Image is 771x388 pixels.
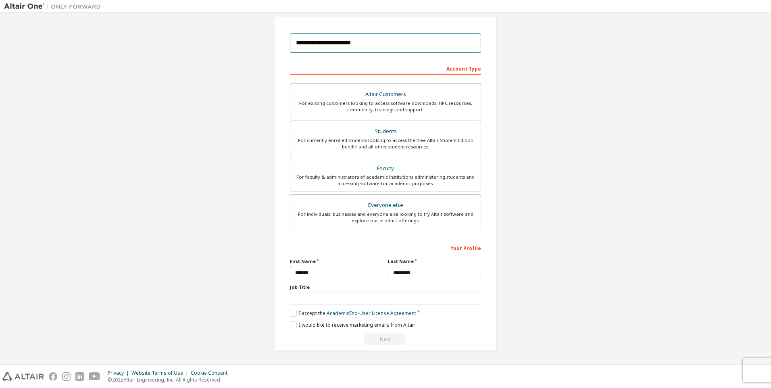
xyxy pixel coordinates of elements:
div: Cookie Consent [191,370,232,376]
div: Read and acccept EULA to continue [290,333,481,345]
a: Academic End-User License Agreement [327,310,416,317]
div: Your Profile [290,241,481,254]
label: Job Title [290,284,481,290]
label: I accept the [290,310,416,317]
img: Altair One [4,2,105,10]
div: Everyone else [295,200,476,211]
div: For faculty & administrators of academic institutions administering students and accessing softwa... [295,174,476,187]
label: First Name [290,258,383,265]
div: Students [295,126,476,137]
img: youtube.svg [89,372,100,381]
img: facebook.svg [49,372,57,381]
label: I would like to receive marketing emails from Altair [290,321,415,328]
img: altair_logo.svg [2,372,44,381]
div: Privacy [108,370,131,376]
div: Website Terms of Use [131,370,191,376]
div: For individuals, businesses and everyone else looking to try Altair software and explore our prod... [295,211,476,224]
p: © 2025 Altair Engineering, Inc. All Rights Reserved. [108,376,232,383]
img: linkedin.svg [75,372,84,381]
label: Last Name [388,258,481,265]
div: Altair Customers [295,89,476,100]
div: Account Type [290,62,481,75]
img: instagram.svg [62,372,71,381]
div: For currently enrolled students looking to access the free Altair Student Edition bundle and all ... [295,137,476,150]
div: Faculty [295,163,476,174]
div: For existing customers looking to access software downloads, HPC resources, community, trainings ... [295,100,476,113]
